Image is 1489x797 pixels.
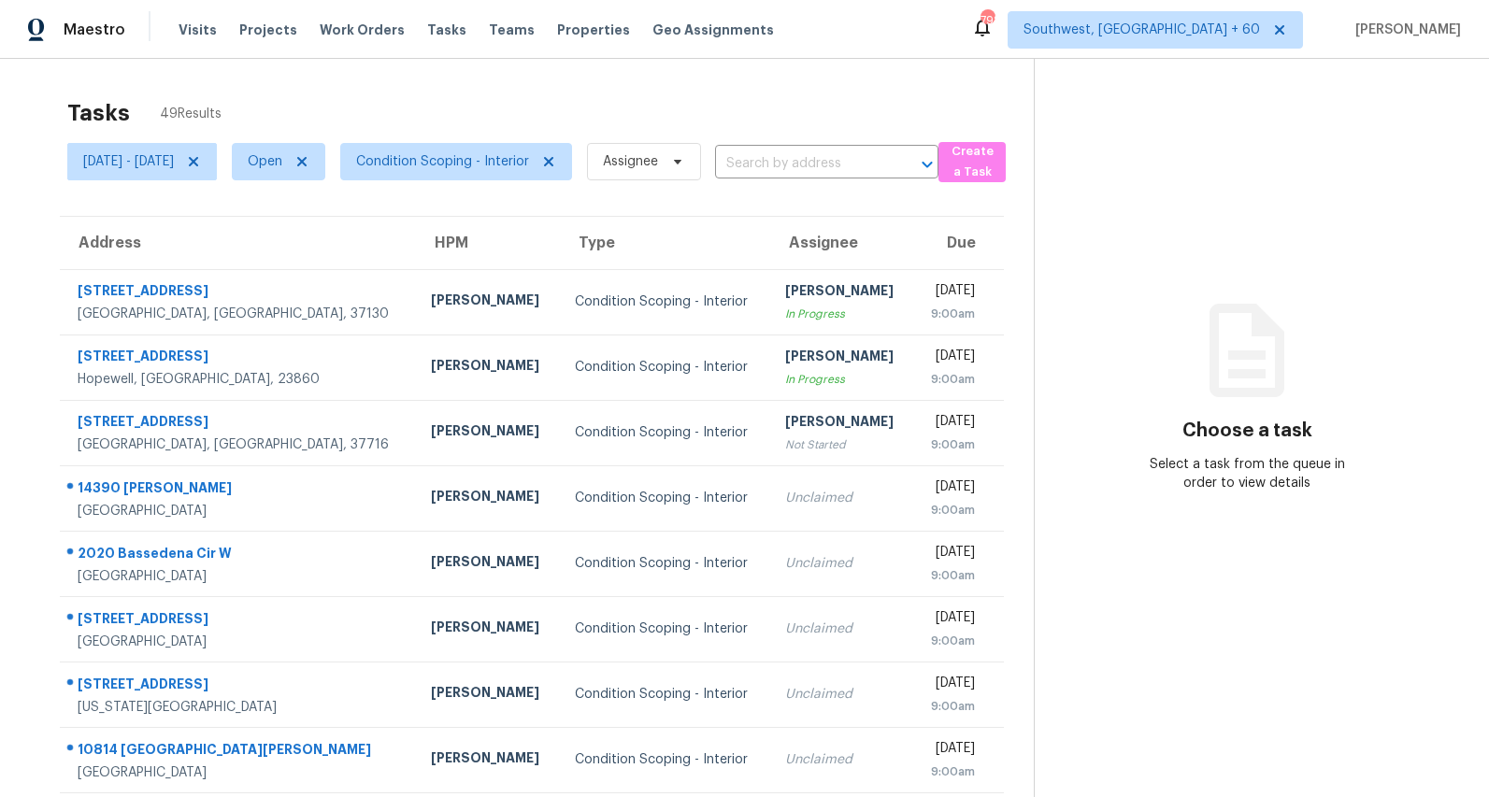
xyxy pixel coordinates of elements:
[64,21,125,39] span: Maestro
[60,217,416,269] th: Address
[431,291,544,314] div: [PERSON_NAME]
[431,356,544,379] div: [PERSON_NAME]
[715,149,886,178] input: Search by address
[928,412,975,435] div: [DATE]
[78,675,401,698] div: [STREET_ADDRESS]
[1182,421,1312,440] h3: Choose a task
[431,487,544,510] div: [PERSON_NAME]
[928,608,975,632] div: [DATE]
[560,217,770,269] th: Type
[575,554,755,573] div: Condition Scoping - Interior
[431,421,544,445] div: [PERSON_NAME]
[928,739,975,762] div: [DATE]
[67,104,130,122] h2: Tasks
[928,435,975,454] div: 9:00am
[78,609,401,633] div: [STREET_ADDRESS]
[981,11,994,30] div: 798
[785,412,898,435] div: [PERSON_NAME]
[160,105,222,123] span: 49 Results
[928,674,975,697] div: [DATE]
[78,412,401,435] div: [STREET_ADDRESS]
[785,305,898,323] div: In Progress
[431,748,544,772] div: [PERSON_NAME]
[575,358,755,377] div: Condition Scoping - Interior
[785,347,898,370] div: [PERSON_NAME]
[770,217,913,269] th: Assignee
[78,370,401,389] div: Hopewell, [GEOGRAPHIC_DATA], 23860
[78,305,401,323] div: [GEOGRAPHIC_DATA], [GEOGRAPHIC_DATA], 37130
[1024,21,1260,39] span: Southwest, [GEOGRAPHIC_DATA] + 60
[785,554,898,573] div: Unclaimed
[575,685,755,704] div: Condition Scoping - Interior
[785,435,898,454] div: Not Started
[416,217,559,269] th: HPM
[78,698,401,717] div: [US_STATE][GEOGRAPHIC_DATA]
[431,618,544,641] div: [PERSON_NAME]
[948,141,996,184] span: Create a Task
[928,632,975,650] div: 9:00am
[83,152,174,171] span: [DATE] - [DATE]
[557,21,630,39] span: Properties
[603,152,658,171] span: Assignee
[427,23,466,36] span: Tasks
[928,370,975,389] div: 9:00am
[785,281,898,305] div: [PERSON_NAME]
[431,552,544,576] div: [PERSON_NAME]
[575,292,755,311] div: Condition Scoping - Interior
[78,763,401,782] div: [GEOGRAPHIC_DATA]
[928,762,975,781] div: 9:00am
[78,544,401,567] div: 2020 Bassedena Cir W
[78,567,401,586] div: [GEOGRAPHIC_DATA]
[575,750,755,769] div: Condition Scoping - Interior
[78,281,401,305] div: [STREET_ADDRESS]
[431,683,544,706] div: [PERSON_NAME]
[78,347,401,370] div: [STREET_ADDRESS]
[928,566,975,585] div: 9:00am
[575,619,755,638] div: Condition Scoping - Interior
[785,685,898,704] div: Unclaimed
[652,21,774,39] span: Geo Assignments
[575,423,755,442] div: Condition Scoping - Interior
[78,502,401,520] div: [GEOGRAPHIC_DATA]
[785,750,898,769] div: Unclaimed
[914,151,940,178] button: Open
[785,489,898,507] div: Unclaimed
[928,697,975,716] div: 9:00am
[785,370,898,389] div: In Progress
[928,477,975,501] div: [DATE]
[78,435,401,454] div: [GEOGRAPHIC_DATA], [GEOGRAPHIC_DATA], 37716
[928,347,975,370] div: [DATE]
[913,217,1004,269] th: Due
[928,543,975,566] div: [DATE]
[928,305,975,323] div: 9:00am
[179,21,217,39] span: Visits
[356,152,529,171] span: Condition Scoping - Interior
[575,489,755,507] div: Condition Scoping - Interior
[928,501,975,519] div: 9:00am
[239,21,297,39] span: Projects
[1141,455,1353,492] div: Select a task from the queue in order to view details
[489,21,535,39] span: Teams
[928,281,975,305] div: [DATE]
[320,21,405,39] span: Work Orders
[785,619,898,638] div: Unclaimed
[78,478,401,502] div: 14390 [PERSON_NAME]
[938,142,1006,182] button: Create a Task
[78,740,401,763] div: 10814 [GEOGRAPHIC_DATA][PERSON_NAME]
[1348,21,1461,39] span: [PERSON_NAME]
[78,633,401,651] div: [GEOGRAPHIC_DATA]
[248,152,282,171] span: Open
